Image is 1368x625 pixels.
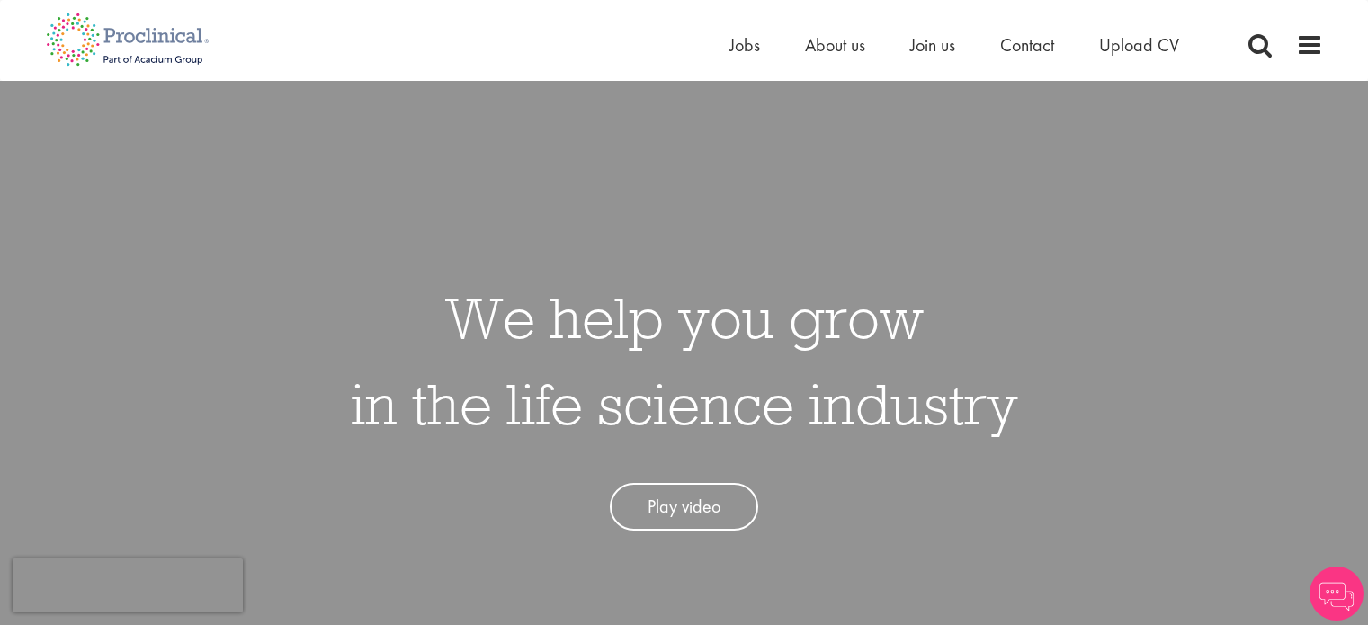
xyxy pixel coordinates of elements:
[1310,567,1364,621] img: Chatbot
[910,33,955,57] a: Join us
[805,33,865,57] a: About us
[1099,33,1179,57] a: Upload CV
[610,483,758,531] a: Play video
[1000,33,1054,57] a: Contact
[729,33,760,57] a: Jobs
[351,274,1018,447] h1: We help you grow in the life science industry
